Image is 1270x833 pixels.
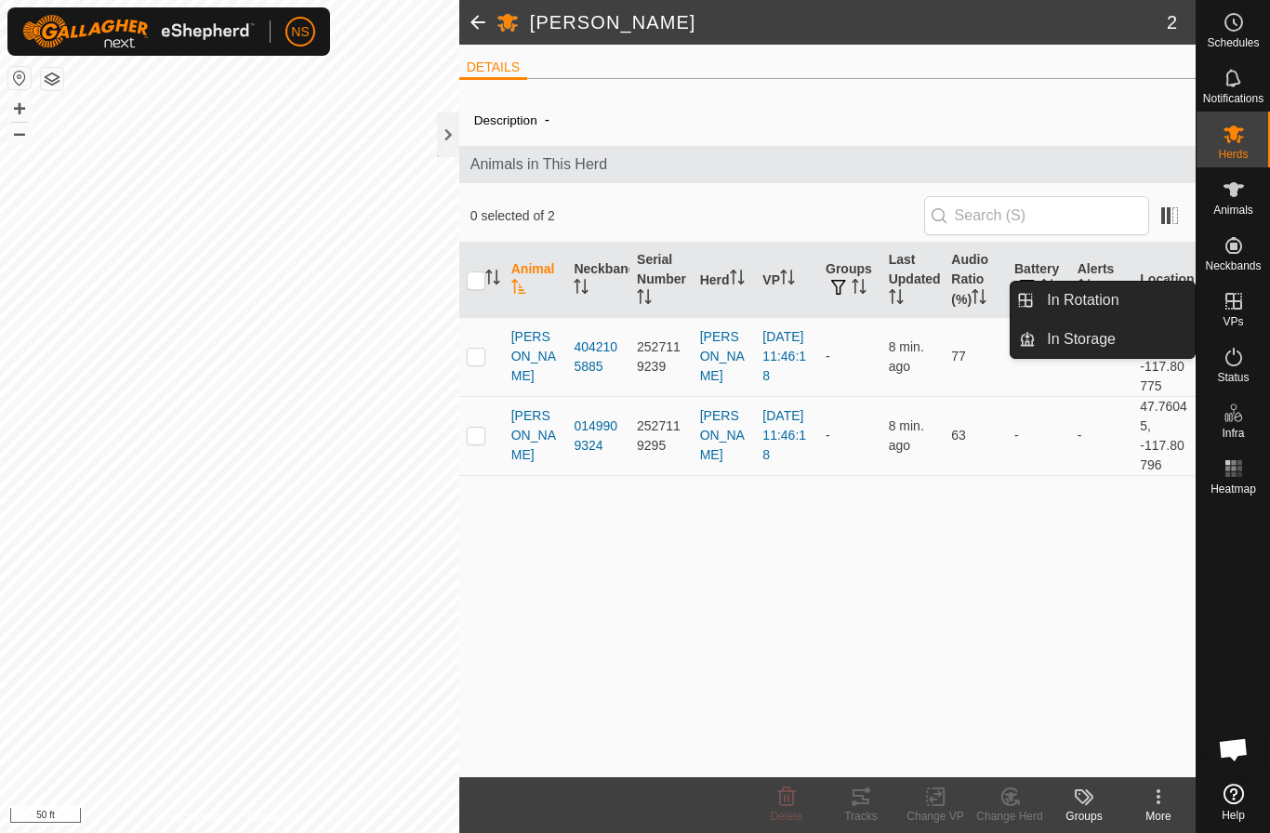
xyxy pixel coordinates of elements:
p-sorticon: Activate to sort [511,282,526,297]
th: Animal [504,243,567,318]
span: - [537,104,557,135]
span: 63 [951,428,966,443]
span: Schedules [1207,37,1259,48]
input: Search (S) [924,196,1149,235]
li: In Rotation [1011,282,1195,319]
span: Delete [771,810,803,823]
button: + [8,98,31,120]
span: Oct 1, 2025 at 8:35 AM [889,418,924,453]
th: Serial Number [629,243,693,318]
a: In Rotation [1036,282,1195,319]
span: Help [1222,810,1245,821]
span: 0 selected of 2 [470,206,924,226]
th: Battery [1007,243,1070,318]
td: - [818,317,881,396]
div: [PERSON_NAME] [700,406,748,465]
p-sorticon: Activate to sort [485,272,500,287]
button: Reset Map [8,67,31,89]
p-sorticon: Activate to sort [972,292,986,307]
th: VP [755,243,818,318]
div: Change Herd [972,808,1047,825]
span: Notifications [1203,93,1263,104]
div: 2527119295 [637,416,685,456]
p-sorticon: Activate to sort [780,272,795,287]
th: Alerts [1070,243,1133,318]
span: Herds [1218,149,1248,160]
td: 47.76045, -117.80796 [1132,396,1196,475]
a: Privacy Policy [156,809,226,826]
span: Heatmap [1210,483,1256,495]
p-sorticon: Activate to sort [889,292,904,307]
div: Groups [1047,808,1121,825]
th: Location [1132,243,1196,318]
td: - [818,396,881,475]
th: Neckband [566,243,629,318]
li: DETAILS [459,58,527,80]
a: [DATE] 11:46:18 [762,329,806,383]
td: - [1070,396,1133,475]
th: Herd [693,243,756,318]
a: Contact Us [248,809,303,826]
h2: [PERSON_NAME] [530,11,1167,33]
div: Open chat [1206,721,1262,777]
img: Gallagher Logo [22,15,255,48]
p-sorticon: Activate to sort [730,272,745,287]
button: – [8,122,31,144]
div: [PERSON_NAME] [700,327,748,386]
a: In Storage [1036,321,1195,358]
span: 77 [951,349,966,364]
span: VPs [1223,316,1243,327]
div: 2527119239 [637,337,685,377]
span: Infra [1222,428,1244,439]
span: Oct 1, 2025 at 8:35 AM [889,339,924,374]
span: In Storage [1047,328,1116,350]
button: Map Layers [41,68,63,90]
div: 4042105885 [574,337,622,377]
span: 2 [1167,8,1177,36]
span: Status [1217,372,1249,383]
div: Tracks [824,808,898,825]
span: In Rotation [1047,289,1118,311]
span: Animals in This Herd [470,153,1184,176]
th: Audio Ratio (%) [944,243,1007,318]
p-sorticon: Activate to sort [574,282,589,297]
p-sorticon: Activate to sort [852,282,867,297]
span: Neckbands [1205,260,1261,271]
td: - [1007,317,1070,396]
div: 0149909324 [574,416,622,456]
li: In Storage [1011,321,1195,358]
div: Change VP [898,808,972,825]
span: [PERSON_NAME] [511,406,560,465]
td: - [1007,396,1070,475]
div: More [1121,808,1196,825]
a: Help [1197,776,1270,828]
label: Description [474,113,537,127]
span: [PERSON_NAME] [511,327,560,386]
p-sorticon: Activate to sort [637,292,652,307]
a: [DATE] 11:46:18 [762,408,806,462]
span: Animals [1213,205,1253,216]
span: NS [291,22,309,42]
th: Groups [818,243,881,318]
th: Last Updated [881,243,945,318]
